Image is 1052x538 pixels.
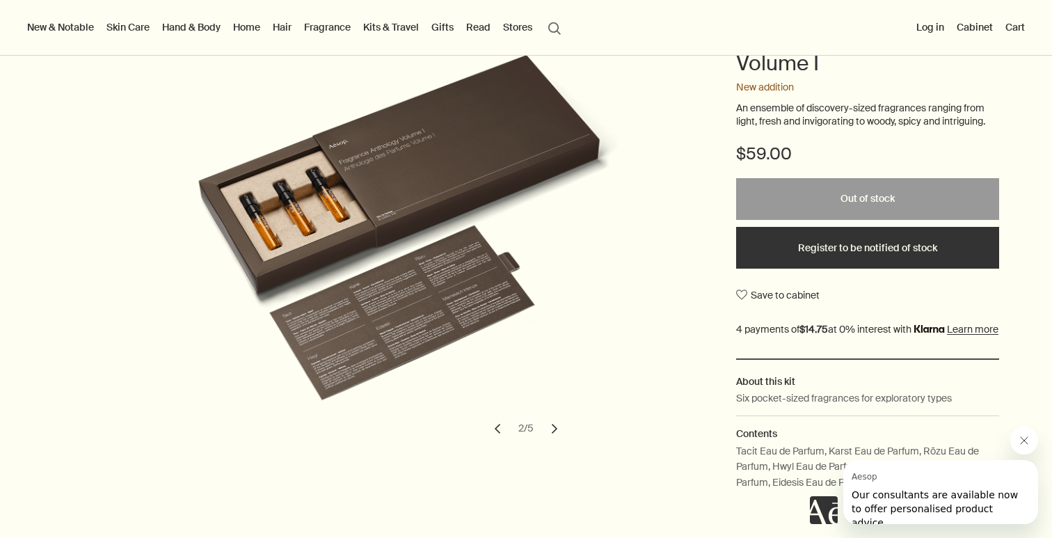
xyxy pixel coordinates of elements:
p: An ensemble of discovery-sized fragrances ranging from light, fresh and invigorating to woody, sp... [736,102,999,129]
span: $59.00 [736,143,792,165]
div: Fragrance Anthology Volume I [88,54,701,443]
img: Top view of Fragrance Anthology [97,54,710,426]
img: The front box view of Fragrance Anthology [102,54,714,426]
a: Hand & Body [159,18,223,36]
h2: About this kit [736,374,999,389]
a: Home [230,18,263,36]
button: Log in [914,18,947,36]
span: Our consultants are available now to offer personalised product advice. [8,29,175,68]
a: Read [463,18,493,36]
button: previous slide [482,413,513,444]
button: Save to cabinet [736,283,820,308]
img: Back of Fragrance Anthology gift box [106,54,718,426]
a: Skin Care [104,18,152,36]
a: Hair [270,18,294,36]
iframe: Close message from Aesop [1010,427,1038,454]
button: Cart [1003,18,1028,36]
button: Stores [500,18,535,36]
h2: Contents [736,426,999,441]
button: New & Notable [24,18,97,36]
button: Register to be notified of stock [736,227,999,269]
a: Kits & Travel [360,18,422,36]
p: Tacit Eau de Parfum, Karst Eau de Parfum, Rōzu Eau de Parfum, Hwyl Eau de Parfum, Marrakech Inten... [736,443,999,490]
img: Six small vials of fragrance housed in a paper pulp carton with a decorative sleeve. [89,54,701,426]
div: Aesop says "Our consultants are available now to offer personalised product advice.". Open messag... [810,427,1038,524]
p: Six pocket-sized fragrances for exploratory types [736,390,952,406]
iframe: no content [810,496,838,524]
a: Gifts [429,18,456,36]
iframe: Message from Aesop [843,460,1038,524]
img: Fragrance Anthology in a cardbox [93,54,706,426]
a: Cabinet [954,18,996,36]
button: Open search [542,14,567,40]
button: Out of stock - $59.00 [736,178,999,220]
button: next slide [539,413,570,444]
a: Fragrance [301,18,353,36]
